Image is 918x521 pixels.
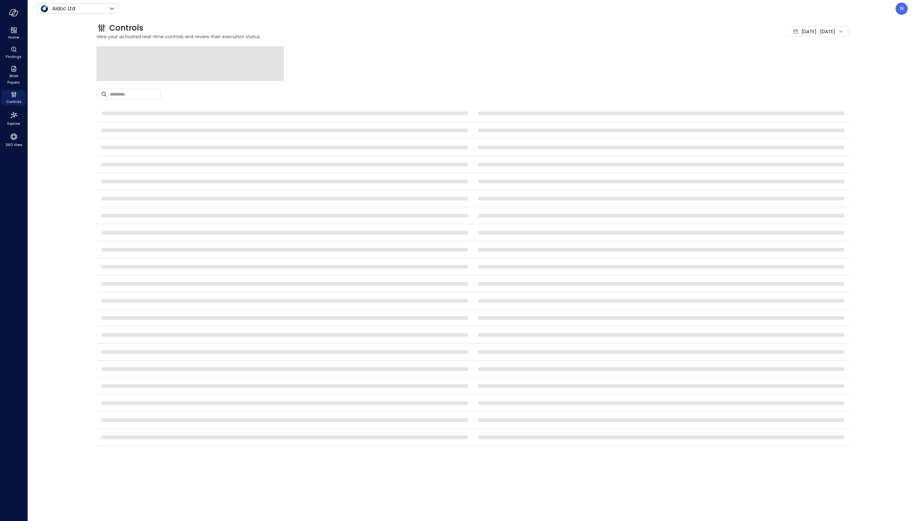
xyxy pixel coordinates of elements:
[7,120,20,127] span: Explore
[5,142,22,148] span: 360 View
[1,45,26,60] div: Findings
[96,33,659,40] span: View your activated real-time controls and review their execution status
[1,109,26,127] div: Explore
[6,98,22,105] span: Controls
[801,28,816,35] span: [DATE]
[40,5,48,13] img: Icon
[109,23,143,33] span: Controls
[1,64,26,86] div: Work Papers
[52,5,75,13] p: Aidoc Ltd
[896,3,908,15] div: Noy Vadai
[6,53,22,60] span: Findings
[4,73,23,86] span: Work Papers
[1,90,26,105] div: Controls
[1,131,26,149] div: 360 View
[1,26,26,41] div: Home
[8,34,19,41] span: Home
[900,5,904,13] p: N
